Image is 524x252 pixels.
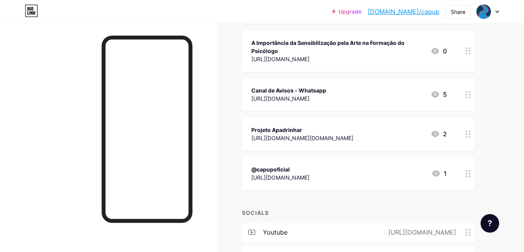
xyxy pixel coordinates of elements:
[431,46,447,56] div: 0
[368,7,439,16] a: [DOMAIN_NAME]/capup
[251,39,424,55] div: A Importância da Sensibilização pela Arte na Formação do Psicólogo
[263,228,287,237] div: youtube
[451,8,465,16] div: Share
[431,169,447,178] div: 1
[251,86,326,94] div: Canal de Avisos - Whatsapp
[251,55,424,63] div: [URL][DOMAIN_NAME]
[251,134,353,142] div: [URL][DOMAIN_NAME][DOMAIN_NAME]
[251,94,326,103] div: [URL][DOMAIN_NAME]
[251,173,310,182] div: [URL][DOMAIN_NAME]
[431,129,447,139] div: 2
[242,209,475,217] div: SOCIALS
[251,165,310,173] div: @capupoficial
[476,4,491,19] img: capup
[251,126,353,134] div: Projeto Apadrinhar
[431,90,447,99] div: 5
[332,9,361,15] a: Upgrade
[376,228,465,237] div: [URL][DOMAIN_NAME]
